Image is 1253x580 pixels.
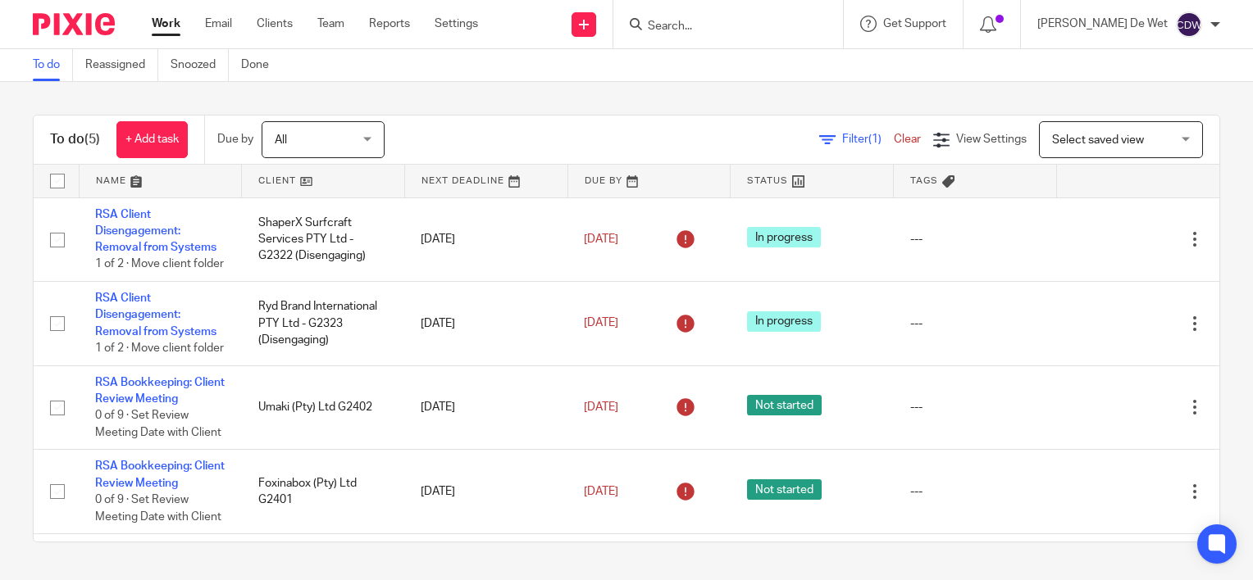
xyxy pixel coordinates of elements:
[1052,134,1144,146] span: Select saved view
[584,233,618,245] span: [DATE]
[33,13,115,35] img: Pixie
[152,16,180,32] a: Work
[317,16,344,32] a: Team
[910,399,1041,415] div: ---
[50,131,100,148] h1: To do
[404,197,567,282] td: [DATE]
[217,131,253,147] p: Due by
[747,479,822,500] span: Not started
[435,16,478,32] a: Settings
[842,134,894,145] span: Filter
[369,16,410,32] a: Reports
[242,282,405,366] td: Ryd Brand International PTY Ltd - G2323 (Disengaging)
[646,20,794,34] input: Search
[1176,11,1202,38] img: svg%3E
[404,365,567,450] td: [DATE]
[95,410,221,438] span: 0 of 9 · Set Review Meeting Date with Client
[747,395,822,415] span: Not started
[95,342,224,354] span: 1 of 2 · Move client folder
[85,49,158,81] a: Reassigned
[404,450,567,534] td: [DATE]
[84,133,100,146] span: (5)
[747,311,821,332] span: In progress
[95,460,225,488] a: RSA Bookkeeping: Client Review Meeting
[910,231,1041,247] div: ---
[95,259,224,270] span: 1 of 2 · Move client folder
[1037,16,1168,32] p: [PERSON_NAME] De Wet
[242,365,405,450] td: Umaki (Pty) Ltd G2402
[242,197,405,282] td: ShaperX Surfcraft Services PTY Ltd - G2322 (Disengaging)
[404,282,567,366] td: [DATE]
[241,49,281,81] a: Done
[95,292,216,338] a: RSA Client Disengagement: Removal from Systems
[747,227,821,247] span: In progress
[257,16,293,32] a: Clients
[33,49,73,81] a: To do
[584,486,618,497] span: [DATE]
[205,16,232,32] a: Email
[95,494,221,523] span: 0 of 9 · Set Review Meeting Date with Client
[868,134,882,145] span: (1)
[910,315,1041,332] div: ---
[910,176,938,185] span: Tags
[584,318,618,329] span: [DATE]
[883,18,946,29] span: Get Support
[894,134,921,145] a: Clear
[584,401,618,413] span: [DATE]
[242,450,405,534] td: Foxinabox (Pty) Ltd G2401
[910,483,1041,500] div: ---
[956,134,1027,145] span: View Settings
[95,209,216,254] a: RSA Client Disengagement: Removal from Systems
[116,121,188,158] a: + Add task
[275,134,287,146] span: All
[95,377,225,405] a: RSA Bookkeeping: Client Review Meeting
[171,49,229,81] a: Snoozed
